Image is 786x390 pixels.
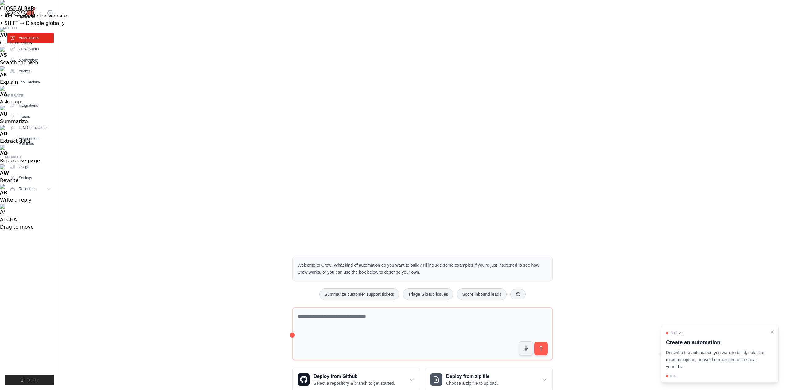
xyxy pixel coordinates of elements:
button: Close walkthrough [770,330,775,334]
h3: Deploy from Github [313,373,395,380]
h3: Create an automation [666,338,766,347]
iframe: Chat Widget [755,361,786,390]
p: Welcome to Crew! What kind of automation do you want to build? I'll include some examples if you'... [298,262,547,276]
button: Summarize customer support tickets [319,288,399,300]
button: Logout [5,375,54,385]
span: Step 1 [671,331,684,336]
span: Logout [27,377,39,382]
button: Score inbound leads [457,288,507,300]
p: Select a repository & branch to get started. [313,380,395,386]
h3: Deploy from zip file [446,373,498,380]
p: Choose a zip file to upload. [446,380,498,386]
p: Describe the automation you want to build, select an example option, or use the microphone to spe... [666,349,766,370]
button: Triage GitHub issues [403,288,453,300]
